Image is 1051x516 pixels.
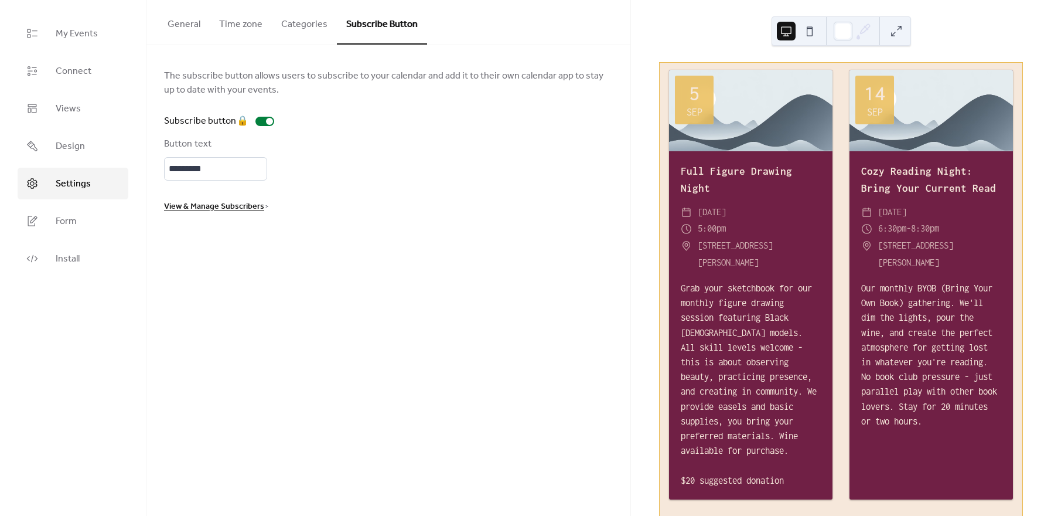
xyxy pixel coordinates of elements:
[18,18,128,49] a: My Events
[878,204,906,221] span: [DATE]
[669,163,832,197] div: Full Figure Drawing Night
[56,215,77,229] span: Form
[861,220,872,237] div: ​
[18,130,128,162] a: Design
[681,220,692,237] div: ​
[18,55,128,87] a: Connect
[18,205,128,237] a: Form
[861,204,872,221] div: ​
[56,140,85,154] span: Design
[906,220,911,237] span: -
[687,107,702,117] div: Sep
[864,83,885,104] div: 14
[56,252,80,266] span: Install
[878,237,1001,271] span: [STREET_ADDRESS][PERSON_NAME]
[878,220,906,237] span: 6:30pm
[867,107,883,117] div: Sep
[18,168,128,199] a: Settings
[681,204,692,221] div: ​
[669,281,832,488] div: Grab your sketchbook for our monthly figure drawing session featuring Black [DEMOGRAPHIC_DATA] mo...
[861,237,872,254] div: ​
[56,27,98,41] span: My Events
[164,200,264,214] span: View & Manage Subscribers
[164,203,268,209] a: View & Manage Subscribers >
[849,281,1013,429] div: Our monthly BYOB (Bring Your Own Book) gathering. We'll dim the lights, pour the wine, and create...
[698,220,726,237] span: 5:00pm
[164,69,613,97] span: The subscribe button allows users to subscribe to your calendar and add it to their own calendar ...
[164,137,265,151] div: Button text
[56,64,91,79] span: Connect
[849,163,1013,197] div: Cozy Reading Night: Bring Your Current Read
[56,177,91,191] span: Settings
[681,237,692,254] div: ​
[689,83,699,104] div: 5
[698,204,726,221] span: [DATE]
[18,243,128,274] a: Install
[911,220,939,237] span: 8:30pm
[56,102,81,116] span: Views
[698,237,821,271] span: [STREET_ADDRESS][PERSON_NAME]
[18,93,128,124] a: Views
